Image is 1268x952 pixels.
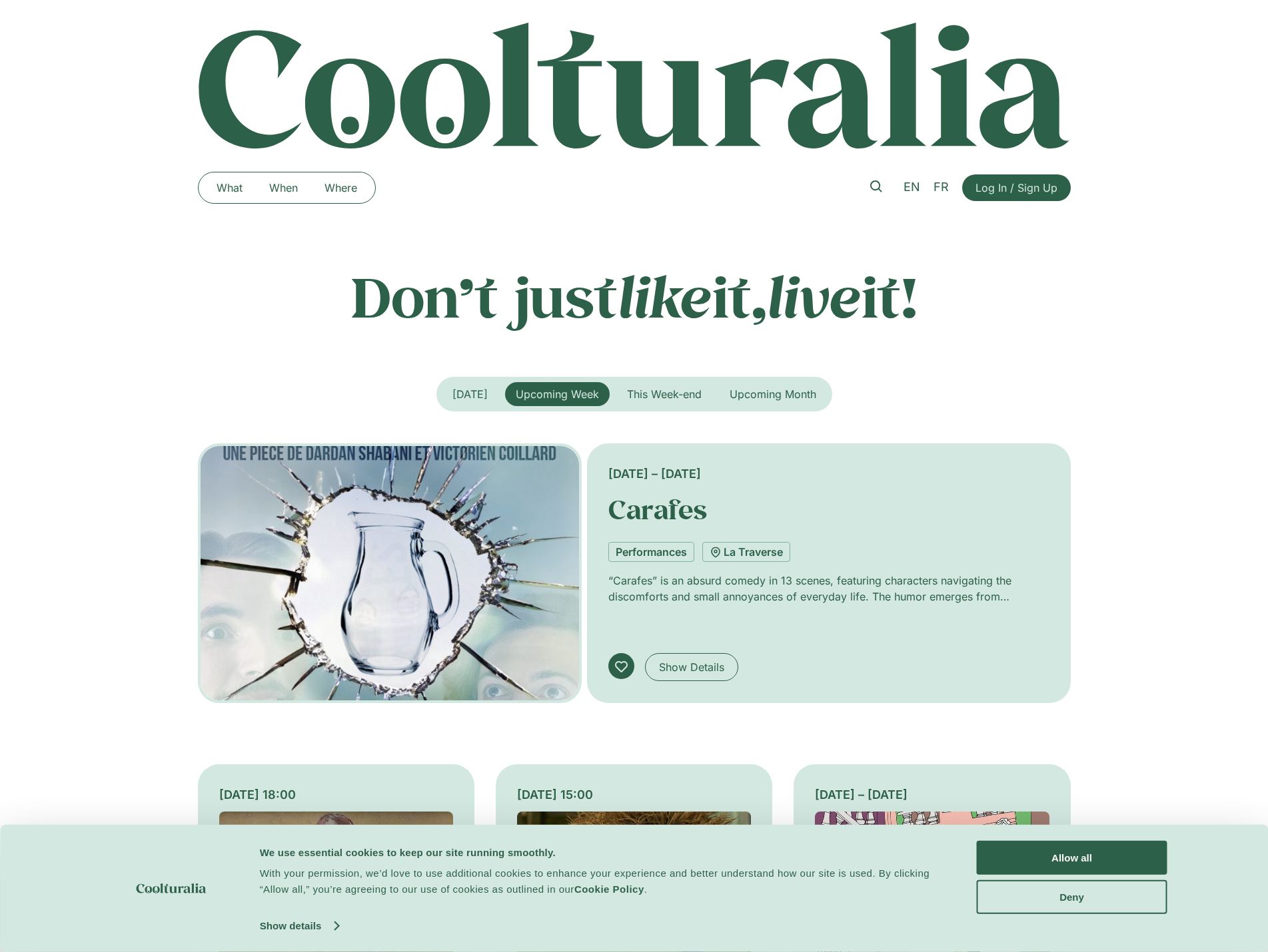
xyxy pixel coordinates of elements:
[136,883,206,893] img: logo
[645,653,738,681] a: Show Details
[517,786,751,804] div: [DATE] 15:00
[608,492,707,527] a: Carafes
[702,542,790,562] a: La Traverse
[659,659,724,675] span: Show Details
[256,177,311,198] a: When
[574,883,644,895] a: Cookie Policy
[644,883,648,895] span: .
[815,786,1049,804] div: [DATE] – [DATE]
[516,387,599,401] span: Upcoming Week
[767,259,862,333] em: live
[608,573,1049,604] p: “Carafes” is an absurd comedy in 13 scenes, featuring characters navigating the discomforts and s...
[198,443,582,703] img: Coolturalia - Carafes - Comédie absurde sur la gêne et le malaise du quotidien
[452,387,488,401] span: [DATE]
[203,177,256,198] a: What
[977,841,1167,875] button: Allow all
[219,786,453,804] div: [DATE] 18:00
[198,263,1071,330] p: Don’t just it, it!
[927,178,955,197] a: FR
[260,867,930,895] span: With your permission, we’d love to use additional cookies to enhance your experience and better u...
[975,180,1057,196] span: Log In / Sign Up
[977,879,1167,913] button: Deny
[203,177,370,198] nav: Menu
[608,465,1049,483] div: [DATE] – [DATE]
[962,174,1071,201] a: Log In / Sign Up
[260,844,947,860] div: We use essential cookies to keep our site running smoothly.
[608,542,694,562] a: Performances
[311,177,370,198] a: Where
[934,180,949,194] span: FR
[627,387,702,401] span: This Week-end
[897,178,927,197] a: EN
[904,180,920,194] span: EN
[730,387,816,401] span: Upcoming Month
[618,259,712,333] em: like
[260,916,338,936] a: Show details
